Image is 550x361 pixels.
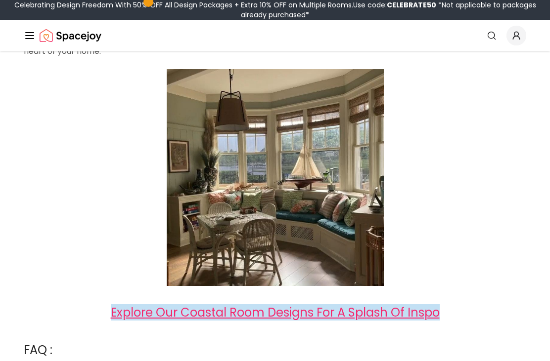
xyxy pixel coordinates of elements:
img: This may contain: a living room filled with furniture and lots of windows [167,69,384,286]
nav: Global [24,20,526,51]
a: Spacejoy [40,26,101,45]
a: Explore Our Coastal Room Designs For A Splash Of Inspo [111,304,440,321]
h2: FAQ : [24,339,526,361]
img: Spacejoy Logo [40,26,101,45]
